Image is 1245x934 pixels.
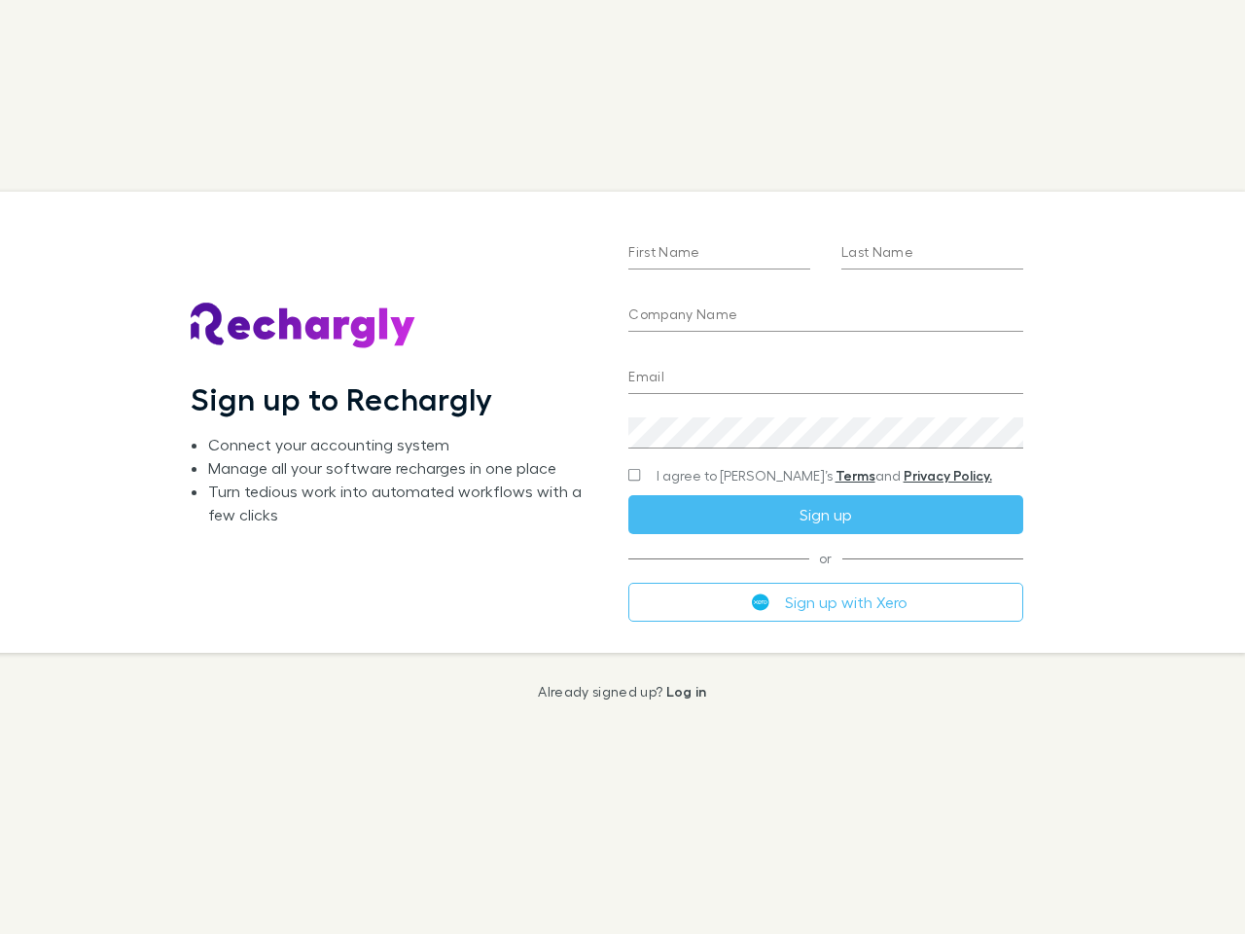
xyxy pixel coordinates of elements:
[208,433,597,456] li: Connect your accounting system
[666,683,707,700] a: Log in
[208,480,597,526] li: Turn tedious work into automated workflows with a few clicks
[628,495,1022,534] button: Sign up
[538,684,706,700] p: Already signed up?
[191,303,416,349] img: Rechargly's Logo
[208,456,597,480] li: Manage all your software recharges in one place
[836,467,875,484] a: Terms
[191,380,493,417] h1: Sign up to Rechargly
[628,583,1022,622] button: Sign up with Xero
[752,593,769,611] img: Xero's logo
[657,466,992,485] span: I agree to [PERSON_NAME]’s and
[628,557,1022,558] span: or
[904,467,992,484] a: Privacy Policy.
